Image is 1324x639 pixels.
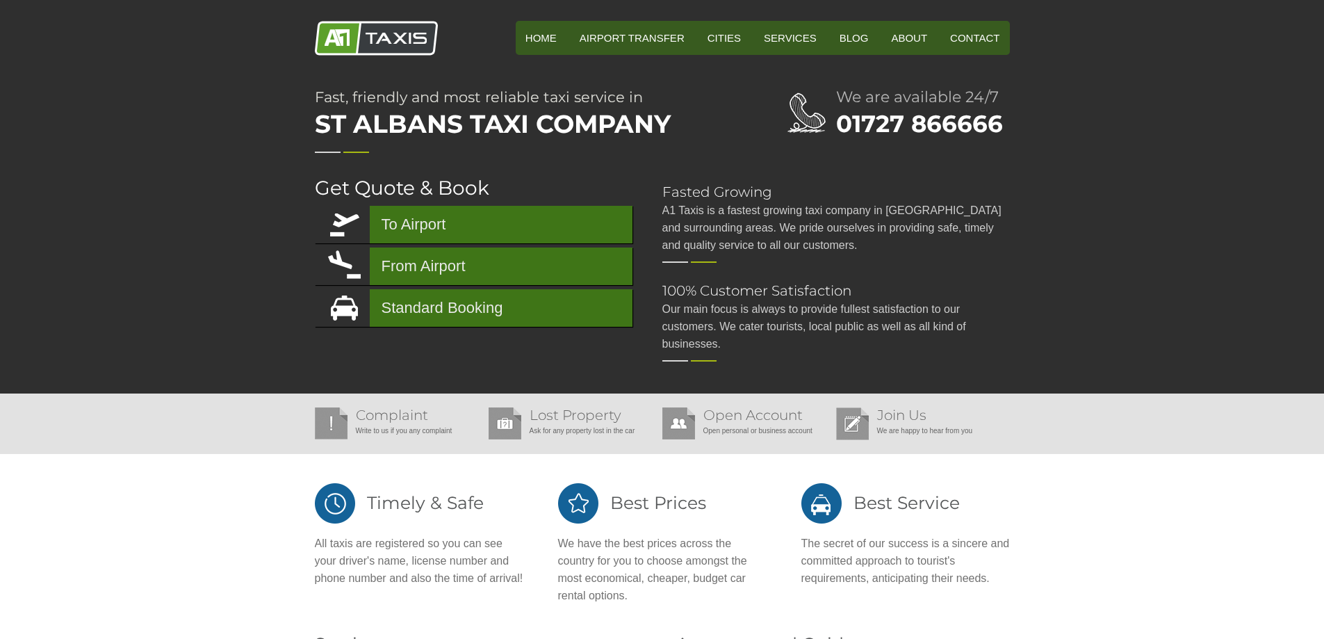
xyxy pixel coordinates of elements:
[662,185,1010,199] h2: Fasted Growing
[489,407,521,439] img: Lost Property
[356,407,428,423] a: Complaint
[530,407,621,423] a: Lost Property
[558,535,767,604] p: We have the best prices across the country for you to choose amongst the most economical, cheaper...
[315,407,348,439] img: Complaint
[315,21,438,56] img: A1 Taxis
[754,21,826,55] a: Services
[698,21,751,55] a: Cities
[940,21,1009,55] a: Contact
[516,21,566,55] a: HOME
[315,104,732,143] span: St Albans Taxi Company
[836,109,1003,138] a: 01727 866666
[836,407,869,440] img: Join Us
[315,90,732,143] h1: Fast, friendly and most reliable taxi service in
[315,535,523,587] p: All taxis are registered so you can see your driver's name, license number and phone number and a...
[315,289,632,327] a: Standard Booking
[662,422,829,439] p: Open personal or business account
[558,482,767,524] h2: Best Prices
[315,482,523,524] h2: Timely & Safe
[315,422,482,439] p: Write to us if you any complaint
[315,178,635,197] h2: Get Quote & Book
[836,90,1010,105] h2: We are available 24/7
[489,422,655,439] p: Ask for any property lost in the car
[881,21,937,55] a: About
[836,422,1003,439] p: We are happy to hear from you
[801,482,1010,524] h2: Best Service
[662,202,1010,254] p: A1 Taxis is a fastest growing taxi company in [GEOGRAPHIC_DATA] and surrounding areas. We pride o...
[315,248,632,285] a: From Airport
[877,407,926,423] a: Join Us
[830,21,878,55] a: Blog
[315,206,632,243] a: To Airport
[703,407,803,423] a: Open Account
[662,407,695,439] img: Open Account
[570,21,694,55] a: Airport Transfer
[801,535,1010,587] p: The secret of our success is a sincere and committed approach to tourist's requirements, anticipa...
[662,300,1010,353] p: Our main focus is always to provide fullest satisfaction to our customers. We cater tourists, loc...
[662,284,1010,298] h2: 100% Customer Satisfaction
